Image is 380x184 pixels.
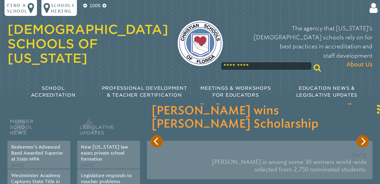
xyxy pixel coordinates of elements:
p: The agency that [US_STATE]’s [DEMOGRAPHIC_DATA] schools rely on for best practices in accreditati... [232,24,372,70]
span: Meetings & Workshops for Educators [200,85,271,98]
p: Find a school [7,2,28,14]
h3: Cambridge [DEMOGRAPHIC_DATA][PERSON_NAME] wins [PERSON_NAME] Scholarship [151,92,368,131]
a: [DEMOGRAPHIC_DATA] Schools of [US_STATE] [8,22,168,66]
img: csf-logo-web-colors.png [178,20,223,66]
span: School Accreditation [31,85,76,98]
p: Schools Hiring [51,2,75,14]
span: [DATE] [81,163,94,167]
p: [PERSON_NAME] is among some 30 winners world-wide selected from 2,750 nominated students. [153,156,367,176]
span: About Us [346,60,372,69]
p: 100% [88,2,102,9]
span: [DATE] [11,163,24,167]
span: Professional Development & Teacher Certification [102,85,187,98]
button: Next [357,135,369,148]
h2: Legislative Updates [77,117,140,141]
a: Redeemer’s Advanced Band Awarded Superior at State MPA [11,144,63,162]
a: New [US_STATE] law eases private school formation [81,144,128,162]
span: Education News & Legislative Updates [296,85,357,98]
span: [DATE] [352,152,367,158]
button: Previous [150,135,163,148]
h2: Member School News [8,117,70,141]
